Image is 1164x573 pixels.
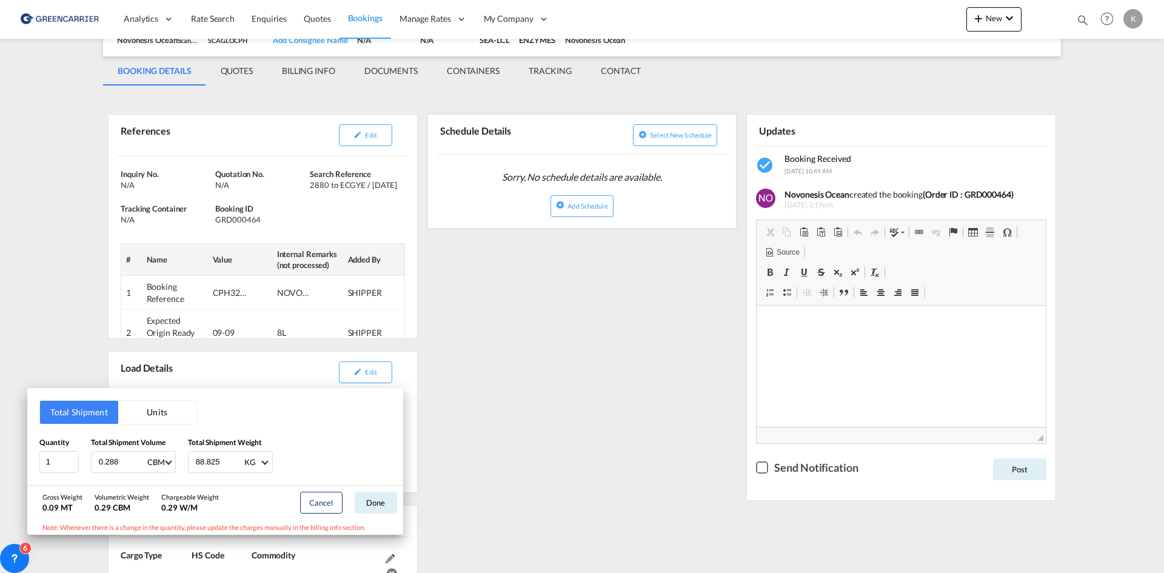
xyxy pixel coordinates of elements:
[42,492,82,501] div: Gross Weight
[188,438,262,447] span: Total Shipment Weight
[118,401,196,424] button: Units
[161,502,219,513] div: 0.29 W/M
[27,520,403,535] div: Note: Whenever there is a change in the quantity, please update the charges manually in the billi...
[42,502,82,513] div: 0.09 MT
[91,438,166,447] span: Total Shipment Volume
[244,457,256,467] div: KG
[195,452,243,472] input: Enter weight
[161,492,219,501] div: Chargeable Weight
[95,492,149,501] div: Volumetric Weight
[12,12,277,25] body: Editor, editor12
[39,451,79,473] input: Qty
[355,492,397,514] button: Done
[300,492,343,514] button: Cancel
[147,457,165,467] div: CBM
[98,452,146,472] input: Enter volume
[40,401,118,424] button: Total Shipment
[95,502,149,513] div: 0.29 CBM
[39,438,69,447] span: Quantity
